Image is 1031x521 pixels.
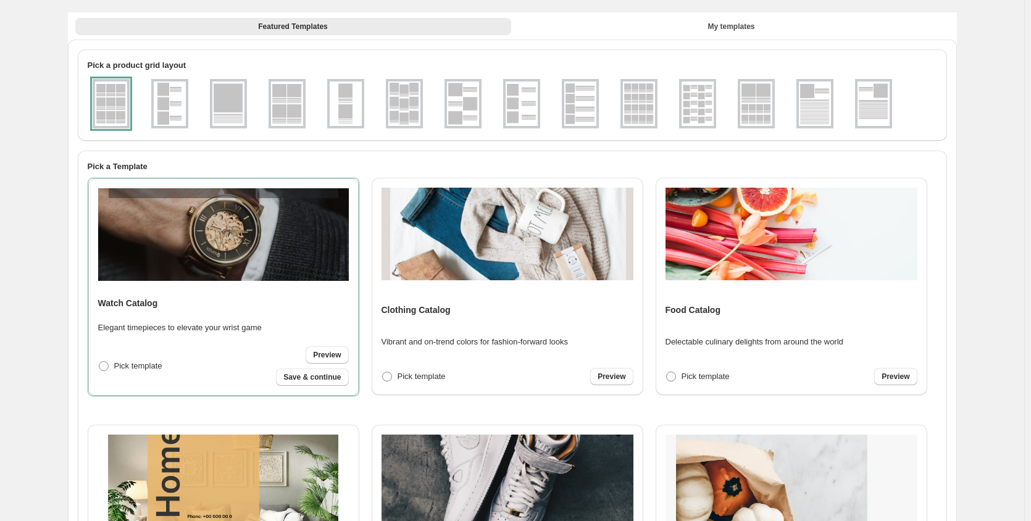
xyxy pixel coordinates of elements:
[313,350,341,360] span: Preview
[382,336,569,348] p: Vibrant and on-trend colors for fashion-forward looks
[88,160,937,173] h2: Pick a Template
[623,81,655,126] img: g4x4v1
[388,81,420,126] img: g3x3v2
[114,361,162,370] span: Pick template
[271,81,303,126] img: g2x2v1
[708,22,754,31] span: My templates
[98,322,262,334] p: Elegant timepieces to elevate your wrist game
[799,81,831,126] img: g1x1v2
[330,81,362,126] img: g1x2v1
[682,372,730,381] span: Pick template
[666,336,843,348] p: Delectable culinary delights from around the world
[276,369,348,386] button: Save & continue
[590,368,633,385] a: Preview
[682,81,714,126] img: g2x5v1
[398,372,446,381] span: Pick template
[858,81,890,126] img: g1x1v3
[447,81,479,126] img: g1x3v2
[506,81,538,126] img: g1x3v3
[874,368,917,385] a: Preview
[740,81,772,126] img: g2x1_4x2v1
[88,59,937,72] h2: Pick a product grid layout
[154,81,186,126] img: g1x3v1
[306,346,348,364] a: Preview
[882,372,909,381] span: Preview
[283,372,341,382] span: Save & continue
[258,22,327,31] span: Featured Templates
[98,297,158,309] h4: Watch Catalog
[564,81,596,126] img: g1x4v1
[598,372,625,381] span: Preview
[382,304,451,316] h4: Clothing Catalog
[212,81,244,126] img: g1x1v1
[666,304,720,316] h4: Food Catalog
